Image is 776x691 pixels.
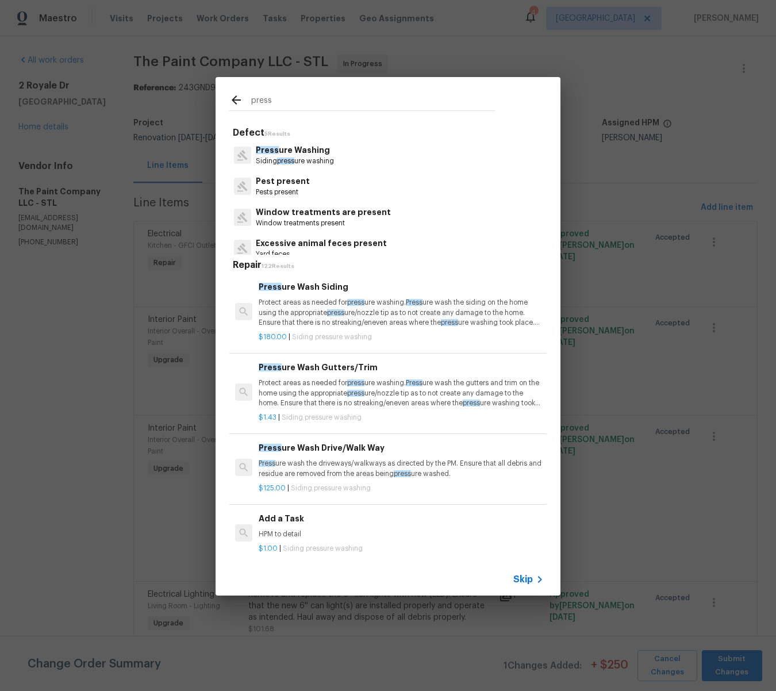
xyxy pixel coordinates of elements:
[256,218,391,228] p: Window treatments present
[259,444,282,452] span: Press
[256,249,387,259] p: Yard feces
[259,544,544,554] p: |
[256,156,334,166] p: Siding ure washing
[259,378,544,408] p: Protect areas as needed for ure washing. ure wash the gutters and trim on the home using the appr...
[259,460,275,467] span: Press
[291,485,371,492] span: Siding pressure washing
[347,299,364,306] span: press
[259,298,544,327] p: Protect areas as needed for ure washing. ure wash the siding on the home using the appropriate ur...
[259,529,544,539] p: HPM to detail
[259,483,544,493] p: |
[441,319,458,326] span: press
[513,574,533,585] span: Skip
[256,237,387,249] p: Excessive animal feces present
[327,309,344,316] span: press
[256,206,391,218] p: Window treatments are present
[259,363,282,371] span: Press
[233,259,547,271] h5: Repair
[259,332,544,342] p: |
[259,512,544,525] h6: Add a Task
[259,333,287,340] span: $180.00
[256,187,310,197] p: Pests present
[347,390,364,397] span: press
[259,281,544,293] h6: ure Wash Siding
[259,485,286,492] span: $125.00
[233,127,547,139] h5: Defect
[277,158,294,164] span: press
[282,414,362,421] span: Siding pressure washing
[259,361,544,374] h6: ure Wash Gutters/Trim
[259,414,276,421] span: $1.43
[259,459,544,478] p: ure wash the driveways/walkways as directed by the PM. Ensure that all debris and residue are rem...
[251,93,495,110] input: Search issues or repairs
[394,470,411,477] span: press
[406,379,422,386] span: Press
[463,400,480,406] span: press
[259,283,282,291] span: Press
[264,131,290,137] span: 5 Results
[256,144,334,156] p: ure Washing
[292,333,372,340] span: Siding pressure washing
[259,545,278,552] span: $1.00
[259,413,544,423] p: |
[406,299,422,306] span: Press
[259,442,544,454] h6: ure Wash Drive/Walk Way
[347,379,364,386] span: press
[256,175,310,187] p: Pest present
[256,146,279,154] span: Press
[262,263,294,269] span: 122 Results
[283,545,363,552] span: Siding pressure washing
